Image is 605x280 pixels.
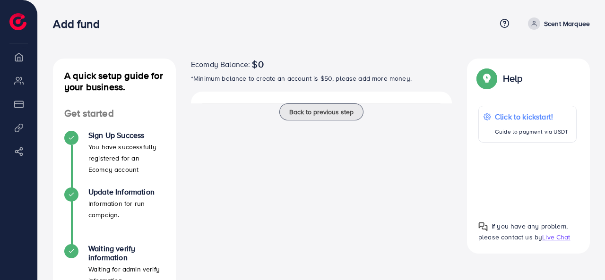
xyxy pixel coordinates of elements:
p: Scent Marquee [544,18,590,29]
p: You have successfully registered for an Ecomdy account [88,141,164,175]
img: Popup guide [478,222,488,231]
h4: Update Information [88,187,164,196]
span: Ecomdy Balance: [191,59,250,70]
span: Live Chat [542,232,570,242]
h4: Get started [53,108,176,119]
p: *Minimum balance to create an account is $50, please add more money. [191,73,452,84]
h4: A quick setup guide for your business. [53,70,176,93]
img: Popup guide [478,70,495,87]
p: Click to kickstart! [495,111,568,122]
button: Back to previous step [279,103,363,120]
p: Information for run campaign. [88,198,164,221]
h4: Sign Up Success [88,131,164,140]
li: Sign Up Success [53,131,176,187]
span: $0 [252,59,263,70]
a: Scent Marquee [524,17,590,30]
span: If you have any problem, please contact us by [478,221,568,242]
span: Back to previous step [289,107,354,117]
h3: Add fund [53,17,107,31]
p: Help [503,73,523,84]
li: Update Information [53,187,176,244]
p: Guide to payment via USDT [495,126,568,137]
img: logo [9,13,26,30]
h4: Waiting verify information [88,244,164,262]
